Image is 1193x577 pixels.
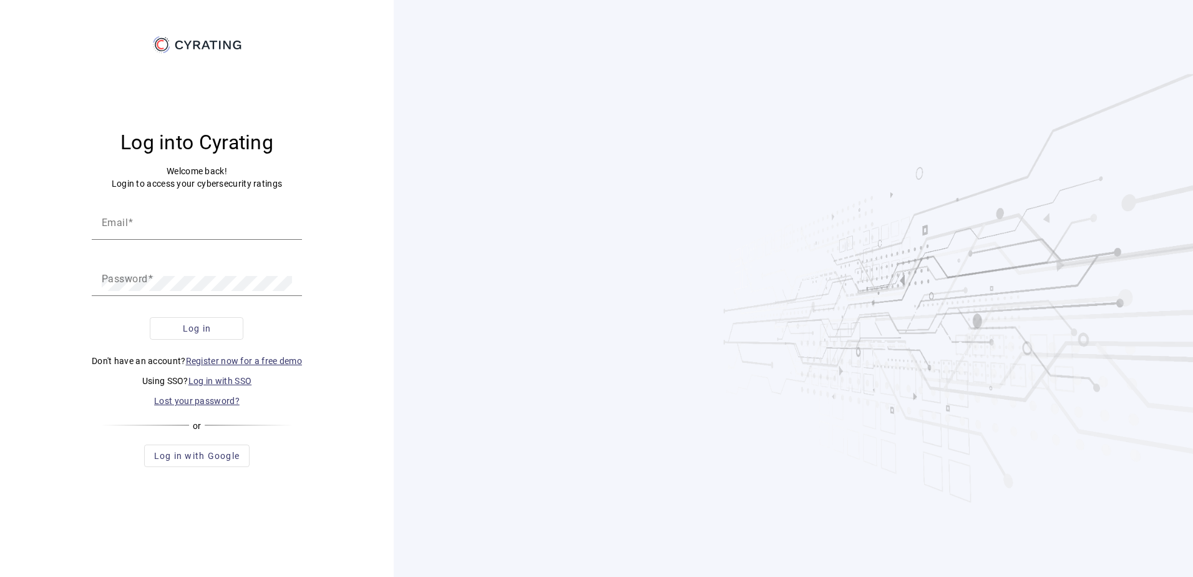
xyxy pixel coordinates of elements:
mat-label: Password [102,273,148,285]
button: Log in with Google [144,445,250,467]
p: Welcome back! Login to access your cybersecurity ratings [92,165,302,190]
div: or [101,420,293,432]
span: Log in with Google [154,450,240,462]
mat-label: Email [102,217,129,229]
a: Lost your password? [154,396,240,406]
g: CYRATING [175,41,241,49]
h3: Log into Cyrating [92,130,302,155]
p: Don't have an account? [92,355,302,367]
span: Log in [183,322,212,335]
a: Log in with SSO [188,376,252,386]
p: Using SSO? [92,375,302,387]
button: Log in [150,317,243,340]
a: Register now for a free demo [186,356,302,366]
